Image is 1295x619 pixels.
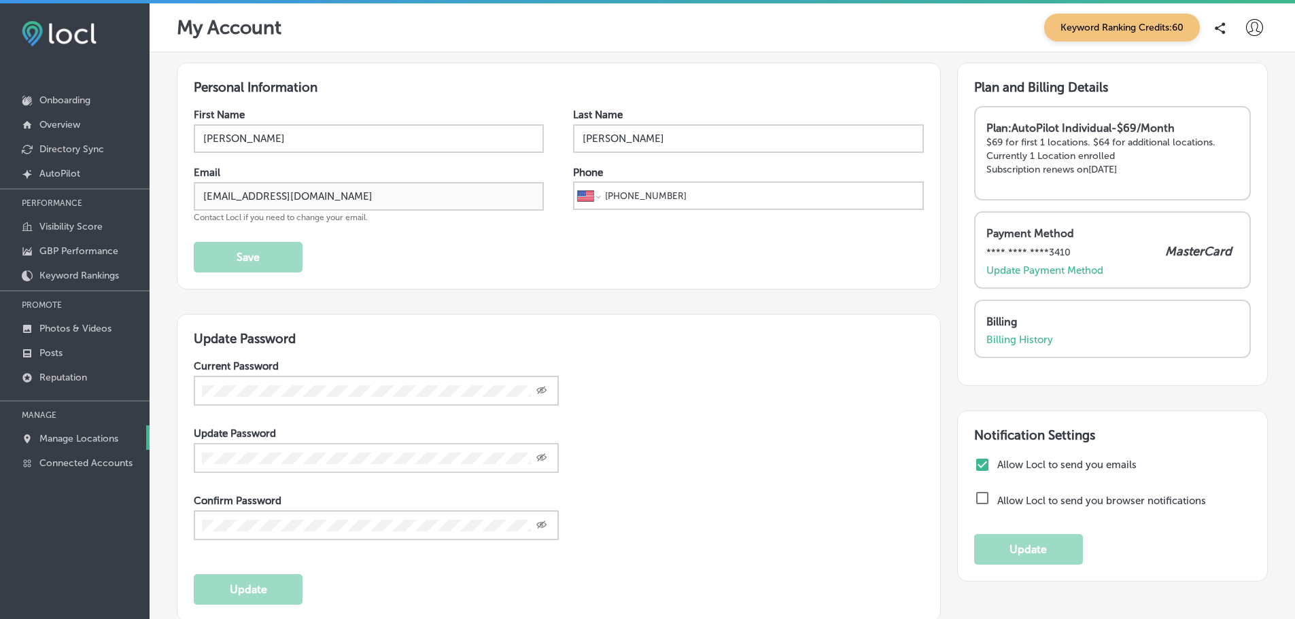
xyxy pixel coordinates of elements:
[39,245,118,257] p: GBP Performance
[39,323,111,334] p: Photos & Videos
[986,334,1053,346] a: Billing History
[986,164,1239,175] p: Subscription renews on [DATE]
[194,124,544,153] input: Enter First Name
[22,21,97,46] img: fda3e92497d09a02dc62c9cd864e3231.png
[39,221,103,232] p: Visibility Score
[194,427,276,440] label: Update Password
[997,459,1248,471] label: Allow Locl to send you emails
[194,242,303,272] button: Save
[39,168,80,179] p: AutoPilot
[194,360,279,372] label: Current Password
[39,143,104,155] p: Directory Sync
[604,183,919,209] input: Phone number
[573,109,623,121] label: Last Name
[1044,14,1200,41] span: Keyword Ranking Credits: 60
[997,495,1206,507] label: Allow Locl to send you browser notifications
[194,574,303,605] button: Update
[986,315,1232,328] p: Billing
[536,385,547,397] span: Toggle password visibility
[974,534,1083,565] button: Update
[536,452,547,464] span: Toggle password visibility
[986,264,1103,277] a: Update Payment Method
[986,137,1239,148] p: $69 for first 1 locations. $64 for additional locations.
[39,94,90,106] p: Onboarding
[573,166,603,179] label: Phone
[194,331,924,347] h3: Update Password
[974,79,1251,95] h3: Plan and Billing Details
[39,372,87,383] p: Reputation
[986,122,1175,135] strong: Plan: AutoPilot Individual - $69/Month
[39,347,63,359] p: Posts
[974,427,1251,443] h3: Notification Settings
[194,182,544,211] input: Enter Email
[194,166,220,179] label: Email
[39,119,80,130] p: Overview
[573,124,923,153] input: Enter Last Name
[194,213,368,222] span: Contact Locl if you need to change your email.
[39,433,118,444] p: Manage Locations
[986,150,1239,162] p: Currently 1 Location enrolled
[194,109,245,121] label: First Name
[536,519,547,531] span: Toggle password visibility
[39,270,119,281] p: Keyword Rankings
[986,227,1232,240] p: Payment Method
[177,16,281,39] p: My Account
[1165,244,1232,259] p: MasterCard
[194,495,281,507] label: Confirm Password
[39,457,133,469] p: Connected Accounts
[194,79,924,95] h3: Personal Information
